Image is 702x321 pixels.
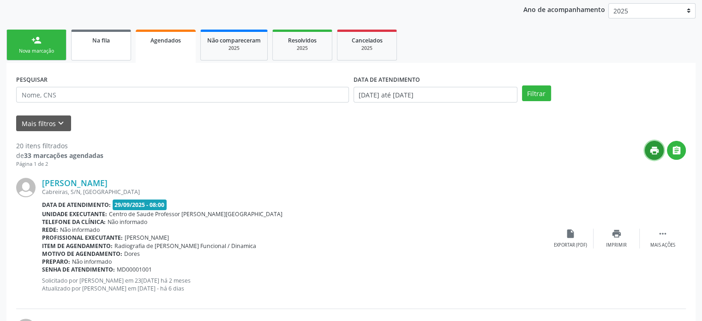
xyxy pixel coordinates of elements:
[649,145,660,156] i: print
[42,188,547,196] div: Cabreiras, S/N, [GEOGRAPHIC_DATA]
[42,277,547,292] p: Solicitado por [PERSON_NAME] em 23[DATE] há 2 meses Atualizado por [PERSON_NAME] em [DATE] - há 6...
[24,151,103,160] strong: 33 marcações agendadas
[650,242,675,248] div: Mais ações
[108,218,147,226] span: Não informado
[354,73,420,87] label: DATA DE ATENDIMENTO
[344,45,390,52] div: 2025
[522,85,551,101] button: Filtrar
[72,258,112,266] span: Não informado
[554,242,587,248] div: Exportar (PDF)
[117,266,152,273] span: MD00001001
[42,210,107,218] b: Unidade executante:
[113,200,167,210] span: 29/09/2025 - 08:00
[56,118,66,128] i: keyboard_arrow_down
[606,242,627,248] div: Imprimir
[16,115,71,132] button: Mais filtroskeyboard_arrow_down
[645,141,664,160] button: print
[114,242,256,250] span: Radiografia de [PERSON_NAME] Funcional / Dinamica
[16,160,103,168] div: Página 1 de 2
[42,226,58,234] b: Rede:
[42,178,108,188] a: [PERSON_NAME]
[207,36,261,44] span: Não compareceram
[13,48,60,55] div: Nova marcação
[523,3,605,15] p: Ano de acompanhamento
[16,141,103,151] div: 20 itens filtrados
[109,210,282,218] span: Centro de Saude Professor [PERSON_NAME][GEOGRAPHIC_DATA]
[16,73,48,87] label: PESQUISAR
[667,141,686,160] button: 
[60,226,100,234] span: Não informado
[279,45,325,52] div: 2025
[16,87,349,103] input: Nome, CNS
[124,250,140,258] span: Dores
[31,35,42,45] div: person_add
[288,36,317,44] span: Resolvidos
[565,229,576,239] i: insert_drive_file
[207,45,261,52] div: 2025
[352,36,383,44] span: Cancelados
[612,229,622,239] i: print
[42,258,70,266] b: Preparo:
[658,229,668,239] i: 
[42,201,111,209] b: Data de atendimento:
[42,242,113,250] b: Item de agendamento:
[672,145,682,156] i: 
[42,266,115,273] b: Senha de atendimento:
[42,218,106,226] b: Telefone da clínica:
[354,87,517,103] input: Selecione um intervalo
[16,151,103,160] div: de
[16,178,36,197] img: img
[42,250,122,258] b: Motivo de agendamento:
[92,36,110,44] span: Na fila
[42,234,123,242] b: Profissional executante:
[150,36,181,44] span: Agendados
[125,234,169,242] span: [PERSON_NAME]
